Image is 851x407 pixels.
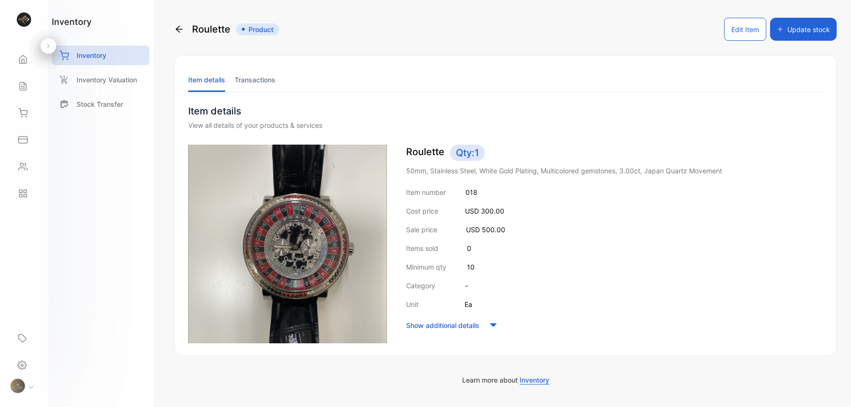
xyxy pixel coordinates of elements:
[235,68,275,92] li: Transactions
[465,207,504,215] span: USD 300.00
[406,320,479,330] p: Show additional details
[52,15,91,28] h1: inventory
[466,226,505,234] span: USD 500.00
[406,225,437,235] p: Sale price
[406,206,438,216] p: Cost price
[467,243,471,253] p: 0
[406,166,823,176] p: 50mm, Stainless Steel, White Gold Plating, Multicolored gemstones, 3.00ct, Japan Quartz Movement
[406,145,823,161] p: Roulette
[724,18,766,41] button: Edit Item
[188,145,387,343] img: item
[520,376,549,384] span: Inventory
[406,243,438,253] p: Items sold
[467,262,475,272] p: 10
[406,262,446,272] p: Minimum qty
[188,104,823,118] p: Item details
[52,45,149,65] a: Inventory
[406,281,435,291] p: Category
[52,70,149,90] a: Inventory Valuation
[465,299,472,309] p: Ea
[188,120,823,130] div: View all details of your products & services
[174,375,837,385] p: Learn more about
[11,379,25,393] img: profile
[77,99,123,109] p: Stock Transfer
[17,12,31,27] img: logo
[77,50,106,60] p: Inventory
[174,18,279,41] div: Roulette
[77,75,137,85] p: Inventory Valuation
[465,281,468,291] p: -
[236,23,279,35] span: Product
[188,68,225,92] li: Item details
[406,299,419,309] p: Unit
[52,94,149,114] a: Stock Transfer
[406,187,446,197] p: Item number
[770,18,837,41] button: Update stock
[465,187,477,197] p: 018
[450,145,485,161] span: Qty: 1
